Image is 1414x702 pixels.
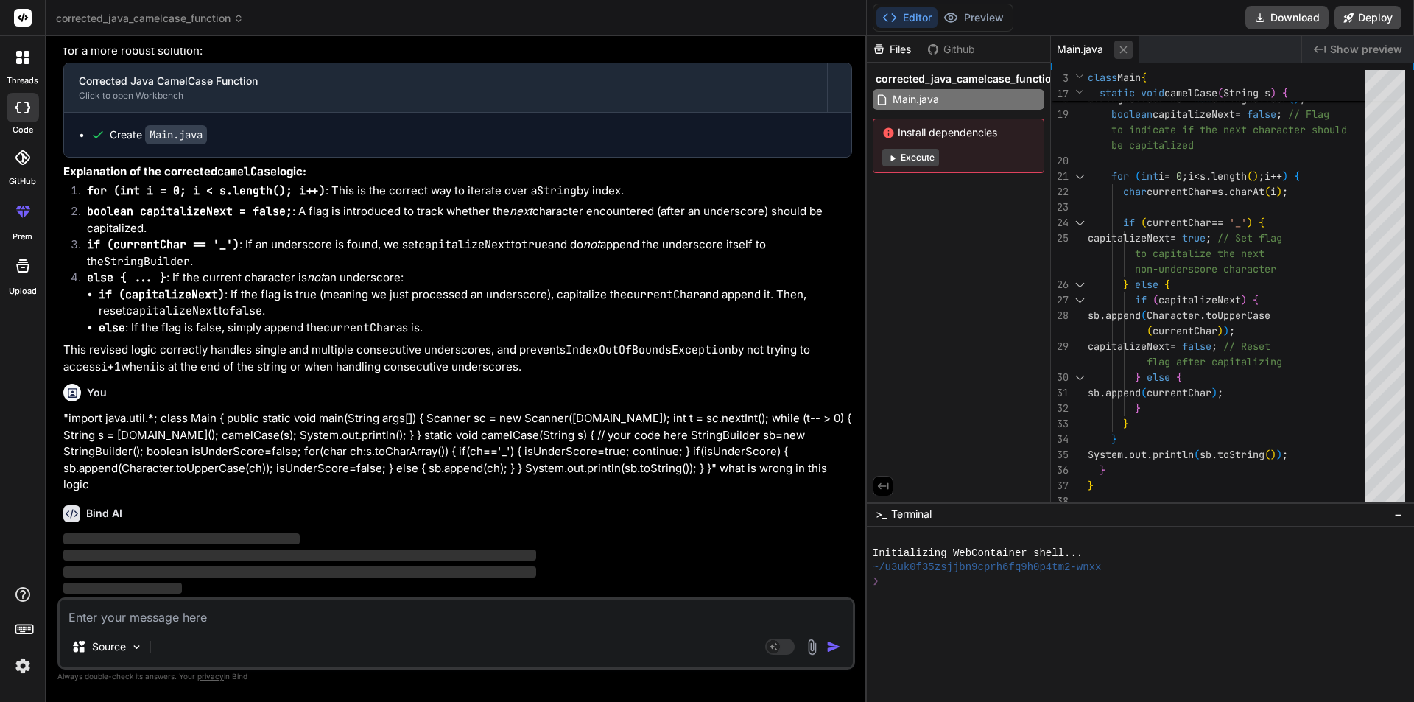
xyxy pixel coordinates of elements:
[1211,216,1223,229] span: ==
[104,254,190,269] code: StringBuilder
[150,359,156,374] code: i
[1135,401,1141,415] span: }
[1176,371,1182,384] span: {
[13,231,32,243] label: prem
[1135,262,1276,275] span: non-underscore character
[1051,416,1069,432] div: 33
[75,236,852,270] li: : If an underscore is found, we set to and do append the underscore itself to the .
[1217,386,1223,399] span: ;
[1394,507,1402,522] span: −
[1141,386,1147,399] span: (
[87,385,107,400] h6: You
[1282,169,1288,183] span: )
[1051,215,1069,231] div: 24
[75,183,852,203] li: : This is the correct way to iterate over a by index.
[1229,216,1247,229] span: '_'
[1270,448,1276,461] span: )
[1264,448,1270,461] span: (
[1135,169,1141,183] span: (
[1282,86,1288,99] span: {
[99,320,852,337] li: : If the flag is false, simply append the as is.
[57,670,855,684] p: Always double-check its answers. Your in Bind
[1147,309,1200,322] span: Character
[1051,231,1069,246] div: 25
[1235,108,1241,121] span: =
[1200,169,1206,183] span: s
[873,575,880,589] span: ❯
[197,672,224,681] span: privacy
[1217,185,1223,198] span: s
[63,566,536,578] span: ‌
[1051,184,1069,200] div: 22
[882,125,1035,140] span: Install dependencies
[1088,71,1117,84] span: class
[1051,401,1069,416] div: 32
[1153,293,1158,306] span: (
[867,42,921,57] div: Files
[1206,309,1270,322] span: toUpperCase
[1100,86,1135,99] span: static
[891,507,932,522] span: Terminal
[1129,448,1147,461] span: out
[92,639,126,654] p: Source
[1253,293,1259,306] span: {
[1070,277,1089,292] div: Click to collapse the range.
[1241,293,1247,306] span: )
[826,639,841,654] img: icon
[1217,448,1264,461] span: toString
[1247,108,1276,121] span: false
[1276,448,1282,461] span: )
[1259,169,1264,183] span: ;
[1182,169,1188,183] span: ;
[79,90,812,102] div: Click to open Workbench
[1200,309,1206,322] span: .
[1270,169,1282,183] span: ++
[1264,169,1270,183] span: i
[1247,216,1253,229] span: )
[803,639,820,656] img: attachment
[1229,324,1235,337] span: ;
[1206,169,1211,183] span: .
[418,237,511,252] code: capitalizeNext
[1282,185,1288,198] span: ;
[1288,108,1329,121] span: // Flag
[873,561,1102,575] span: ~/u3uk0f35zsjjbn9cprh6fq9h0p4tm2-wnxx
[1164,169,1170,183] span: =
[145,125,207,144] code: Main.java
[63,410,852,494] p: "import java.util.*; class Main { public static void main(String args[]) { Scanner sc = new Scann...
[63,342,852,375] p: This revised logic correctly handles single and multiple consecutive underscores, and prevents by...
[1135,371,1141,384] span: }
[63,164,306,178] strong: Explanation of the corrected logic:
[1088,448,1123,461] span: System
[1051,107,1069,122] div: 19
[1051,71,1069,86] span: 3
[1051,432,1069,447] div: 34
[873,547,1083,561] span: Initializing WebContainer shell...
[1217,231,1282,245] span: // Set flag
[1170,231,1176,245] span: =
[876,71,1058,86] span: corrected_java_camelcase_function
[1391,502,1405,526] button: −
[87,237,239,252] code: if (currentChar == '_')
[130,641,143,653] img: Pick Models
[64,63,827,112] button: Corrected Java CamelCase FunctionClick to open Workbench
[1070,292,1089,308] div: Click to collapse the range.
[217,164,277,179] code: camelCase
[1334,6,1401,29] button: Deploy
[13,124,33,136] label: code
[1111,123,1347,136] span: to indicate if the next character should
[75,203,852,236] li: : A flag is introduced to track whether the character encountered (after an underscore) should be...
[1051,277,1069,292] div: 26
[229,303,262,318] code: false
[9,175,36,188] label: GitHub
[876,7,938,28] button: Editor
[1211,448,1217,461] span: .
[1223,340,1270,353] span: // Reset
[1135,278,1158,291] span: else
[1123,448,1129,461] span: .
[1123,185,1147,198] span: char
[56,11,244,26] span: corrected_java_camelcase_function
[101,359,121,374] code: i+1
[1051,370,1069,385] div: 30
[1051,478,1069,494] div: 37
